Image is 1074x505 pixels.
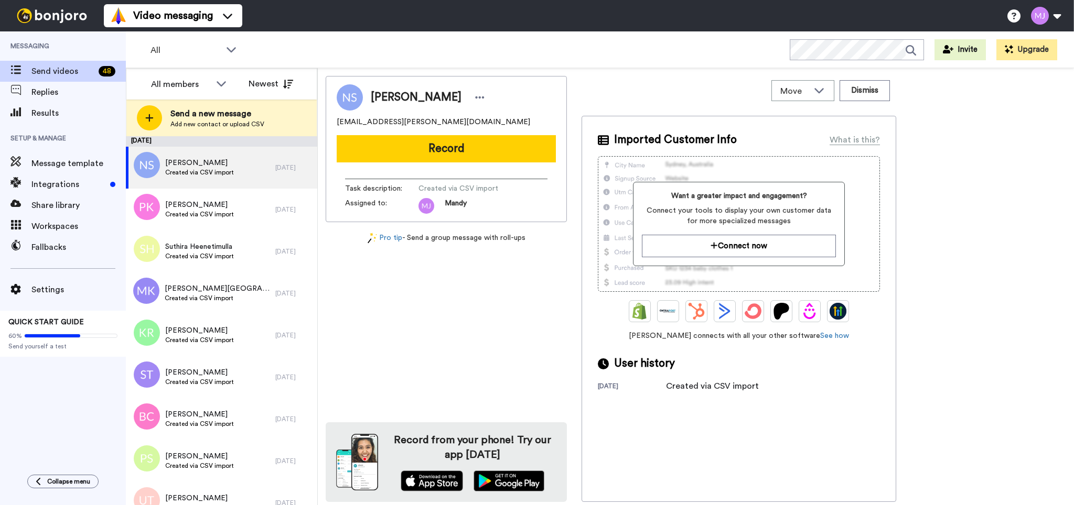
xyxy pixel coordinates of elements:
[165,378,234,386] span: Created via CSV import
[275,205,312,214] div: [DATE]
[830,134,880,146] div: What is this?
[165,294,270,302] span: Created via CSV import
[31,199,126,212] span: Share library
[126,136,317,147] div: [DATE]
[27,475,99,488] button: Collapse menu
[275,163,312,172] div: [DATE]
[165,241,234,252] span: Suthira Heenetimulla
[31,241,126,254] span: Fallbacks
[371,90,461,105] span: [PERSON_NAME]
[598,331,880,341] span: [PERSON_NAME] connects with all your other software
[165,210,234,218] span: Created via CSV import
[326,233,567,244] div: - Send a group message with roll-ups
[165,367,234,378] span: [PERSON_NAME]
[165,420,234,428] span: Created via CSV import
[642,191,835,201] span: Want a greater impact and engagement?
[31,220,126,233] span: Workspaces
[345,198,418,214] span: Assigned to:
[8,319,84,326] span: QUICK START GUIDE
[165,462,234,470] span: Created via CSV import
[418,198,434,214] img: mj.png
[134,152,160,178] img: ns.png
[445,198,467,214] span: Mandy
[133,8,213,23] span: Video messaging
[134,361,160,388] img: st.png
[170,107,264,120] span: Send a new message
[337,135,556,162] button: Record
[134,403,160,430] img: bc.png
[688,303,705,320] img: Hubspot
[716,303,733,320] img: ActiveCampaign
[165,336,234,344] span: Created via CSV import
[389,433,556,462] h4: Record from your phone! Try our app [DATE]
[642,205,835,226] span: Connect your tools to display your own customer data for more specialized messages
[474,470,544,491] img: playstore
[134,445,160,471] img: ps.png
[31,178,106,191] span: Integrations
[134,236,160,262] img: sh.png
[337,117,530,127] span: [EMAIL_ADDRESS][PERSON_NAME][DOMAIN_NAME]
[31,107,126,119] span: Results
[8,342,117,350] span: Send yourself a test
[337,84,363,111] img: Image of Nilmani Samarasinghe
[165,158,234,168] span: [PERSON_NAME]
[275,331,312,339] div: [DATE]
[345,183,418,194] span: Task description :
[745,303,761,320] img: ConvertKit
[134,320,160,346] img: kr.png
[773,303,790,320] img: Patreon
[170,120,264,128] span: Add new contact or upload CSV
[801,303,818,320] img: Drip
[165,168,234,177] span: Created via CSV import
[820,332,849,339] a: See how
[275,247,312,256] div: [DATE]
[165,283,270,294] span: [PERSON_NAME][GEOGRAPHIC_DATA]
[165,493,234,503] span: [PERSON_NAME]
[241,73,301,94] button: Newest
[151,44,221,57] span: All
[275,289,312,298] div: [DATE]
[642,235,835,257] button: Connect now
[47,477,90,486] span: Collapse menu
[31,86,126,98] span: Replies
[935,39,986,60] button: Invite
[660,303,676,320] img: Ontraport
[275,457,312,465] div: [DATE]
[165,325,234,336] span: [PERSON_NAME]
[336,434,378,490] img: download
[418,183,518,194] span: Created via CSV import
[165,200,234,210] span: [PERSON_NAME]
[631,303,648,320] img: Shopify
[830,303,846,320] img: GoHighLevel
[840,80,890,101] button: Dismiss
[8,332,22,340] span: 60%
[110,7,127,24] img: vm-color.svg
[598,382,666,392] div: [DATE]
[401,470,463,491] img: appstore
[780,85,809,97] span: Move
[13,8,91,23] img: bj-logo-header-white.svg
[275,415,312,423] div: [DATE]
[614,132,737,148] span: Imported Customer Info
[165,252,234,260] span: Created via CSV import
[151,78,211,91] div: All members
[368,233,377,244] img: magic-wand.svg
[133,278,159,304] img: mk.png
[666,380,759,392] div: Created via CSV import
[368,233,402,244] a: Pro tip
[99,66,115,76] div: 48
[134,194,160,220] img: pk.png
[165,409,234,420] span: [PERSON_NAME]
[996,39,1057,60] button: Upgrade
[31,283,126,296] span: Settings
[614,356,675,371] span: User history
[275,373,312,381] div: [DATE]
[31,65,94,78] span: Send videos
[31,157,126,170] span: Message template
[165,451,234,462] span: [PERSON_NAME]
